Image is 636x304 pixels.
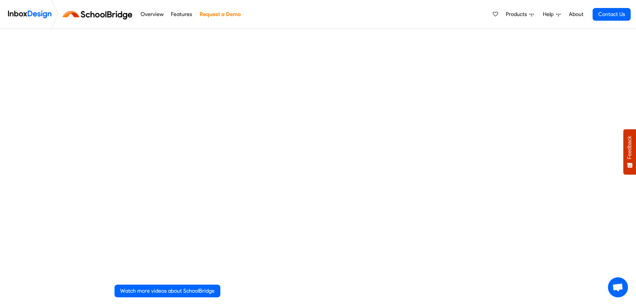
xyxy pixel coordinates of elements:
[567,8,585,21] a: About
[543,10,556,18] span: Help
[198,8,242,21] a: Request a Demo
[593,8,631,21] a: Contact Us
[115,285,220,297] a: Watch more videos about SchoolBridge
[503,8,537,21] a: Products
[627,136,633,159] span: Feedback
[169,8,194,21] a: Features
[506,10,529,18] span: Products
[540,8,563,21] a: Help
[139,8,165,21] a: Overview
[608,277,628,297] div: Open chat
[623,129,636,175] button: Feedback - Show survey
[61,6,137,22] img: schoolbridge logo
